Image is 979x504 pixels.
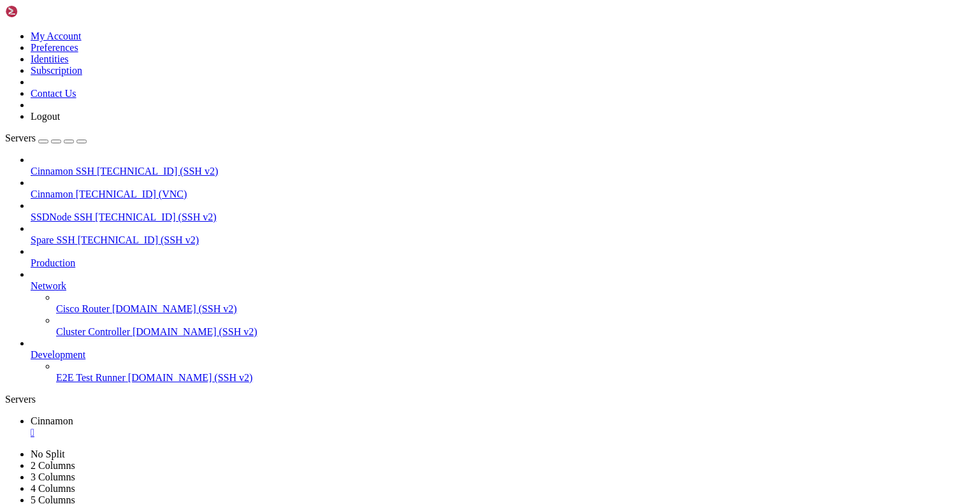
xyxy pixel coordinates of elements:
[31,42,78,53] a: Preferences
[76,189,187,199] span: [TECHNICAL_ID] (VNC)
[31,31,82,41] a: My Account
[31,212,974,223] a: SSDNode SSH [TECHNICAL_ID] (SSH v2)
[5,5,78,18] img: Shellngn
[31,338,974,384] li: Development
[31,269,974,338] li: Network
[128,372,253,383] span: [DOMAIN_NAME] (SSH v2)
[31,415,73,426] span: Cinnamon
[31,280,974,292] a: Network
[31,88,76,99] a: Contact Us
[31,427,974,438] a: 
[56,315,974,338] li: Cluster Controller [DOMAIN_NAME] (SSH v2)
[95,212,216,222] span: [TECHNICAL_ID] (SSH v2)
[5,394,974,405] div: Servers
[31,212,92,222] span: SSDNode SSH
[31,349,85,360] span: Development
[31,223,974,246] li: Spare SSH [TECHNICAL_ID] (SSH v2)
[31,349,974,361] a: Development
[31,189,974,200] a: Cinnamon [TECHNICAL_ID] (VNC)
[31,154,974,177] li: Cinnamon SSH [TECHNICAL_ID] (SSH v2)
[31,460,75,471] a: 2 Columns
[31,483,75,494] a: 4 Columns
[31,54,69,64] a: Identities
[5,133,36,143] span: Servers
[56,372,974,384] a: E2E Test Runner [DOMAIN_NAME] (SSH v2)
[31,472,75,482] a: 3 Columns
[31,166,94,176] span: Cinnamon SSH
[31,280,66,291] span: Network
[31,111,60,122] a: Logout
[56,361,974,384] li: E2E Test Runner [DOMAIN_NAME] (SSH v2)
[56,292,974,315] li: Cisco Router [DOMAIN_NAME] (SSH v2)
[112,303,237,314] span: [DOMAIN_NAME] (SSH v2)
[133,326,257,337] span: [DOMAIN_NAME] (SSH v2)
[31,257,974,269] a: Production
[31,257,75,268] span: Production
[5,133,87,143] a: Servers
[97,166,218,176] span: [TECHNICAL_ID] (SSH v2)
[31,234,75,245] span: Spare SSH
[56,326,974,338] a: Cluster Controller [DOMAIN_NAME] (SSH v2)
[56,303,974,315] a: Cisco Router [DOMAIN_NAME] (SSH v2)
[56,326,130,337] span: Cluster Controller
[31,189,73,199] span: Cinnamon
[31,234,974,246] a: Spare SSH [TECHNICAL_ID] (SSH v2)
[31,65,82,76] a: Subscription
[31,415,974,438] a: Cinnamon
[31,166,974,177] a: Cinnamon SSH [TECHNICAL_ID] (SSH v2)
[31,449,65,459] a: No Split
[78,234,199,245] span: [TECHNICAL_ID] (SSH v2)
[56,303,110,314] span: Cisco Router
[31,200,974,223] li: SSDNode SSH [TECHNICAL_ID] (SSH v2)
[31,177,974,200] li: Cinnamon [TECHNICAL_ID] (VNC)
[56,372,126,383] span: E2E Test Runner
[31,246,974,269] li: Production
